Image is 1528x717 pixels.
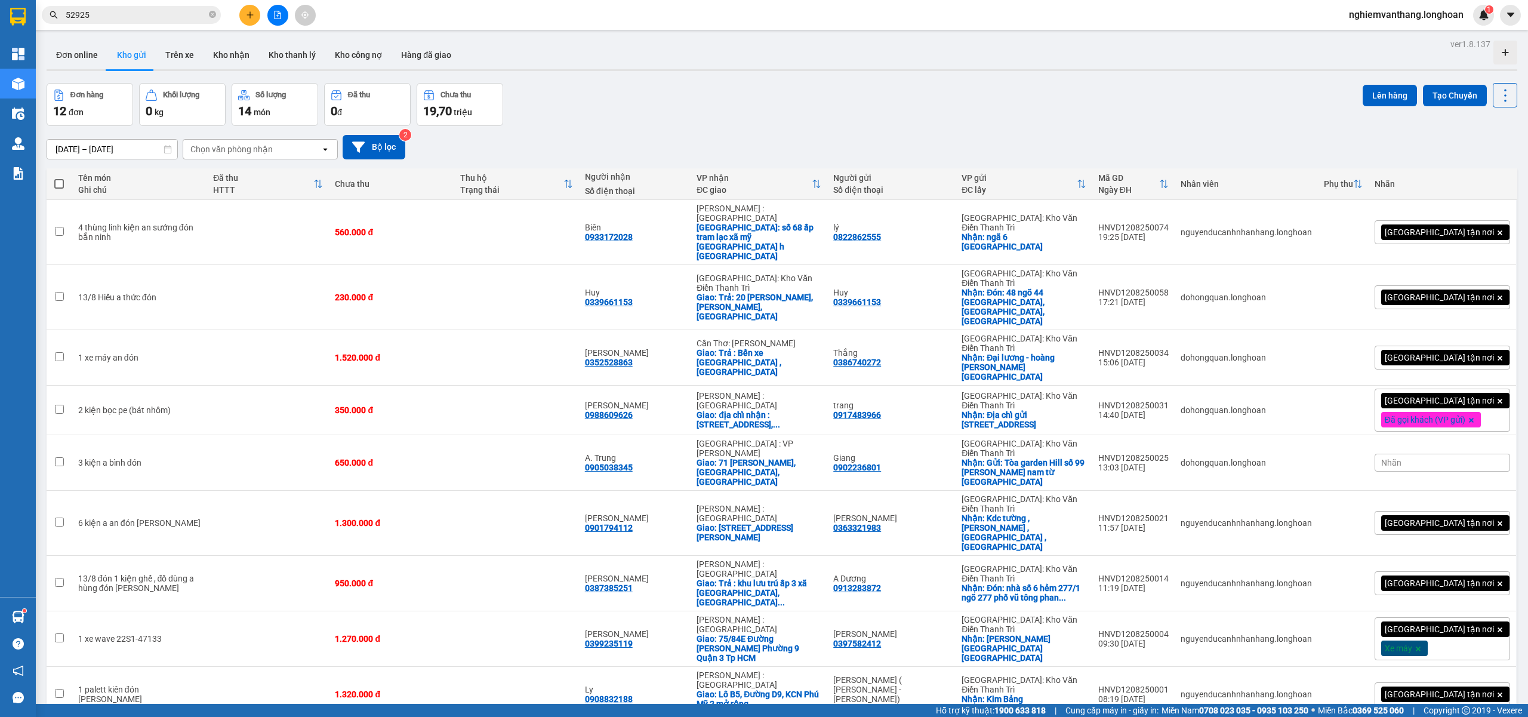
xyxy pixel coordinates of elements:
[697,634,821,663] div: Giao: 75/84E Đường Trần Văn Đang Phường 9 Quận 3 Tp HCM
[697,293,821,321] div: Giao: Trả: 20 Nguyễn Phúc, Mỹ Xá, Nam Định
[1450,38,1490,51] div: ver 1.8.137
[399,129,411,141] sup: 2
[78,458,201,467] div: 3 kiện a bình đón
[1181,518,1312,528] div: nguyenducanhnhanhang.longhoan
[833,173,950,183] div: Người gửi
[273,11,282,19] span: file-add
[1363,85,1417,106] button: Lên hàng
[1065,704,1159,717] span: Cung cấp máy in - giấy in:
[47,140,177,159] input: Select a date range.
[1181,179,1312,189] div: Nhân viên
[50,11,58,19] span: search
[335,690,448,699] div: 1.320.000 đ
[585,232,633,242] div: 0933172028
[697,523,821,542] div: Giao: 13c trần phú ,phường 4 , quận 5 , tphcm
[697,458,821,487] div: Giao: 71 Lý Thường Kiệt, Hải Châu, Đà Nẵng
[78,293,201,302] div: 13/8 Hiếu a thức đón
[337,107,342,117] span: đ
[1318,168,1369,200] th: Toggle SortBy
[962,173,1076,183] div: VP gửi
[962,615,1086,634] div: [GEOGRAPHIC_DATA]: Kho Văn Điển Thanh Trì
[295,5,316,26] button: aim
[213,173,313,183] div: Đã thu
[1324,179,1353,189] div: Phụ thu
[335,293,448,302] div: 230.000 đ
[833,704,881,713] div: 0975159836
[1092,168,1175,200] th: Toggle SortBy
[962,675,1086,694] div: [GEOGRAPHIC_DATA]: Kho Văn Điển Thanh Trì
[1098,629,1169,639] div: HNVD1208250004
[833,401,950,410] div: trang
[12,167,24,180] img: solution-icon
[585,348,685,358] div: hoàng thuận
[255,91,286,99] div: Số lượng
[246,11,254,19] span: plus
[1098,348,1169,358] div: HNVD1208250034
[697,615,821,634] div: [PERSON_NAME] : [GEOGRAPHIC_DATA]
[1098,358,1169,367] div: 15:06 [DATE]
[1199,706,1308,715] strong: 0708 023 035 - 0935 103 250
[331,104,337,118] span: 0
[301,11,309,19] span: aim
[156,41,204,69] button: Trên xe
[259,41,325,69] button: Kho thanh lý
[691,168,827,200] th: Toggle SortBy
[12,78,24,90] img: warehouse-icon
[53,104,66,118] span: 12
[348,91,370,99] div: Đã thu
[697,204,821,223] div: [PERSON_NAME] : [GEOGRAPHIC_DATA]
[697,410,821,429] div: Giao: địa chỉ nhận : 591/10 Trần Xuân Soạn, phường Tân Hưng, Quận 7, Tp. Hồ Chí Minh
[1181,458,1312,467] div: dohongquan.longhoan
[1385,292,1494,303] span: [GEOGRAPHIC_DATA] tận nơi
[962,185,1076,195] div: ĐC lấy
[78,173,201,183] div: Tên món
[962,269,1086,288] div: [GEOGRAPHIC_DATA]: Kho Văn Điển Thanh Trì
[1423,85,1487,106] button: Tạo Chuyến
[1375,179,1510,189] div: Nhãn
[23,609,26,613] sup: 1
[335,634,448,644] div: 1.270.000 đ
[13,665,24,676] span: notification
[1181,293,1312,302] div: dohongquan.longhoan
[335,458,448,467] div: 650.000 đ
[1098,288,1169,297] div: HNVD1208250058
[962,439,1086,458] div: [GEOGRAPHIC_DATA]: Kho Văn Điển Thanh Trì
[1385,624,1494,635] span: [GEOGRAPHIC_DATA] tận nơi
[1098,297,1169,307] div: 17:21 [DATE]
[773,420,780,429] span: ...
[697,185,812,195] div: ĐC giao
[417,83,503,126] button: Chưa thu19,70 triệu
[585,463,633,472] div: 0905038345
[585,288,685,297] div: Huy
[335,578,448,588] div: 950.000 đ
[833,297,881,307] div: 0339661153
[1098,173,1159,183] div: Mã GD
[1385,227,1494,238] span: [GEOGRAPHIC_DATA] tận nơi
[1098,574,1169,583] div: HNVD1208250014
[139,83,226,126] button: Khối lượng0kg
[585,453,685,463] div: A. Trung
[962,391,1086,410] div: [GEOGRAPHIC_DATA]: Kho Văn Điển Thanh Trì
[238,104,251,118] span: 14
[585,583,633,593] div: 0387385251
[47,83,133,126] button: Đơn hàng12đơn
[962,410,1086,429] div: Nhận: Địa chỉ gửi số 8 đường thanh Bình, p lộ hạ , nam định
[1098,463,1169,472] div: 13:03 [DATE]
[254,107,270,117] span: món
[1098,223,1169,232] div: HNVD1208250074
[163,91,199,99] div: Khối lượng
[335,405,448,415] div: 350.000 đ
[1311,708,1315,713] span: ⚪️
[1493,41,1517,64] div: Tạo kho hàng mới
[962,213,1086,232] div: [GEOGRAPHIC_DATA]: Kho Văn Điển Thanh Trì
[78,353,201,362] div: 1 xe máy an đón
[833,639,881,648] div: 0397582412
[107,41,156,69] button: Kho gửi
[697,273,821,293] div: [GEOGRAPHIC_DATA]: Kho Văn Điển Thanh Trì
[13,638,24,650] span: question-circle
[697,670,821,690] div: [PERSON_NAME] : [GEOGRAPHIC_DATA]
[460,173,563,183] div: Thu hộ
[209,11,216,18] span: close-circle
[1385,689,1494,700] span: [GEOGRAPHIC_DATA] tận nơi
[12,48,24,60] img: dashboard-icon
